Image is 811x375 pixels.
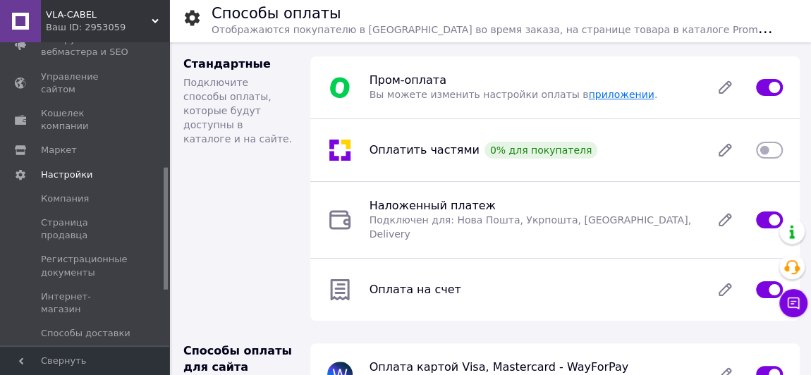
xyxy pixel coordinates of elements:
span: Регистрационные документы [41,253,130,278]
span: Управление сайтом [41,70,130,96]
span: Маркет [41,144,77,156]
span: Оплатить частями [370,143,480,156]
div: Ваш ID: 2953059 [46,21,169,34]
span: Наложенный платеж [370,199,496,212]
span: Способы доставки [41,327,130,340]
span: VLA-CABEL [46,8,152,21]
span: Оплата на счет [370,283,461,296]
span: Компания [41,192,89,205]
span: Способы оплаты для сайта [183,344,292,374]
button: Чат с покупателем [779,289,807,317]
span: Кошелек компании [41,107,130,133]
span: Пром-оплата [370,73,446,87]
span: Подключите способы оплаты, которые будут доступны в каталоге и на сайте. [183,77,292,145]
span: Интернет-магазин [41,290,130,316]
span: Подключен для: Нова Пошта, Укрпошта, [GEOGRAPHIC_DATA], Delivery [370,214,691,240]
a: приложении [588,89,654,100]
h1: Способы оплаты [212,5,341,22]
span: Вы можете изменить настройки оплаты в . [370,89,658,100]
span: Страница продавца [41,216,130,242]
span: Оплата картой Visa, Mastercard - WayForPay [370,360,628,374]
span: Инструменты вебмастера и SEO [41,33,130,59]
div: 0% для покупателя [484,142,598,159]
span: Настройки [41,168,92,181]
span: Стандартные [183,57,271,70]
